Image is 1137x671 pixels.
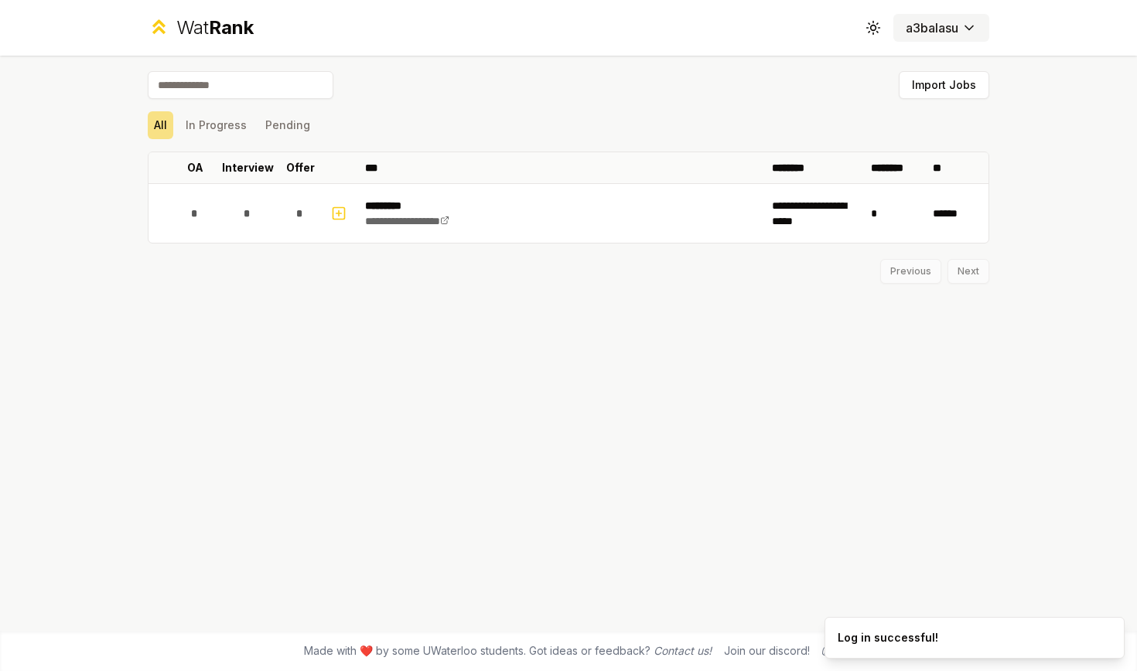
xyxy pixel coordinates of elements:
[148,111,173,139] button: All
[148,15,254,40] a: WatRank
[259,111,316,139] button: Pending
[893,14,989,42] button: a3balasu
[724,643,810,659] div: Join our discord!
[179,111,253,139] button: In Progress
[209,16,254,39] span: Rank
[899,71,989,99] button: Import Jobs
[286,160,315,175] p: Offer
[222,160,274,175] p: Interview
[654,644,712,657] a: Contact us!
[187,160,203,175] p: OA
[838,630,938,645] div: Log in successful!
[176,15,254,40] div: Wat
[906,19,958,37] span: a3balasu
[304,643,712,659] span: Made with ❤️ by some UWaterloo students. Got ideas or feedback?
